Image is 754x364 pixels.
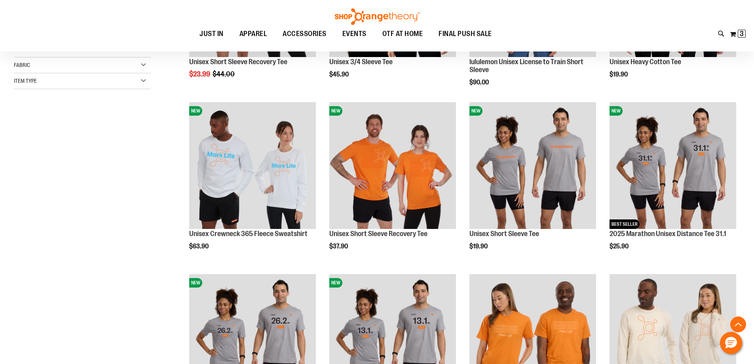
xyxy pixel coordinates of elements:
a: APPAREL [232,25,275,43]
a: OTF AT HOME [374,25,431,43]
span: Item Type [14,78,37,84]
span: NEW [469,106,482,116]
span: NEW [329,278,342,288]
span: $45.90 [329,71,350,78]
img: Shop Orangetheory [334,8,421,25]
div: product [465,98,600,270]
img: Unisex Crewneck 365 Fleece Sweatshirt [189,102,316,229]
span: BEST SELLER [610,219,640,229]
a: Unisex Crewneck 365 Fleece Sweatshirt [189,230,308,238]
span: $63.90 [189,243,210,250]
a: 2025 Marathon Unisex Distance Tee 31.1NEWBEST SELLER [610,102,736,230]
span: FINAL PUSH SALE [439,25,492,43]
a: Unisex Short Sleeve Recovery TeeNEW [329,102,456,230]
a: JUST IN [192,25,232,43]
button: Hello, have a question? Let’s chat. [720,332,742,354]
a: Unisex Short Sleeve Recovery Tee [329,230,427,238]
a: FINAL PUSH SALE [431,25,500,43]
a: Unisex Short Sleeve Tee [469,230,539,238]
span: $25.90 [610,243,630,250]
span: Fabric [14,62,30,68]
span: $19.90 [610,71,629,78]
span: NEW [329,106,342,116]
span: JUST IN [199,25,224,43]
img: Unisex Short Sleeve Recovery Tee [329,102,456,229]
span: APPAREL [239,25,267,43]
span: NEW [189,106,202,116]
div: product [606,98,740,270]
span: NEW [189,278,202,288]
div: product [325,98,460,270]
img: 2025 Marathon Unisex Distance Tee 31.1 [610,102,736,229]
span: $19.90 [469,243,489,250]
span: $90.00 [469,79,490,86]
span: NEW [610,106,623,116]
a: ACCESSORIES [275,25,334,43]
span: ACCESSORIES [283,25,327,43]
img: Unisex Short Sleeve Tee [469,102,596,229]
a: 2025 Marathon Unisex Distance Tee 31.1 [610,230,726,238]
span: 3 [740,30,744,38]
span: $44.00 [213,70,236,78]
a: Unisex Short Sleeve Recovery Tee [189,58,287,66]
a: lululemon Unisex License to Train Short Sleeve [469,58,583,74]
a: Unisex Heavy Cotton Tee [610,58,681,66]
a: Unisex 3/4 Sleeve Tee [329,58,393,66]
a: Unisex Short Sleeve TeeNEW [469,102,596,230]
button: Back To Top [730,316,746,332]
span: $23.99 [189,70,211,78]
span: OTF AT HOME [382,25,423,43]
span: EVENTS [342,25,367,43]
span: $37.90 [329,243,349,250]
a: EVENTS [334,25,374,43]
a: Unisex Crewneck 365 Fleece SweatshirtNEW [189,102,316,230]
div: product [185,98,320,270]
